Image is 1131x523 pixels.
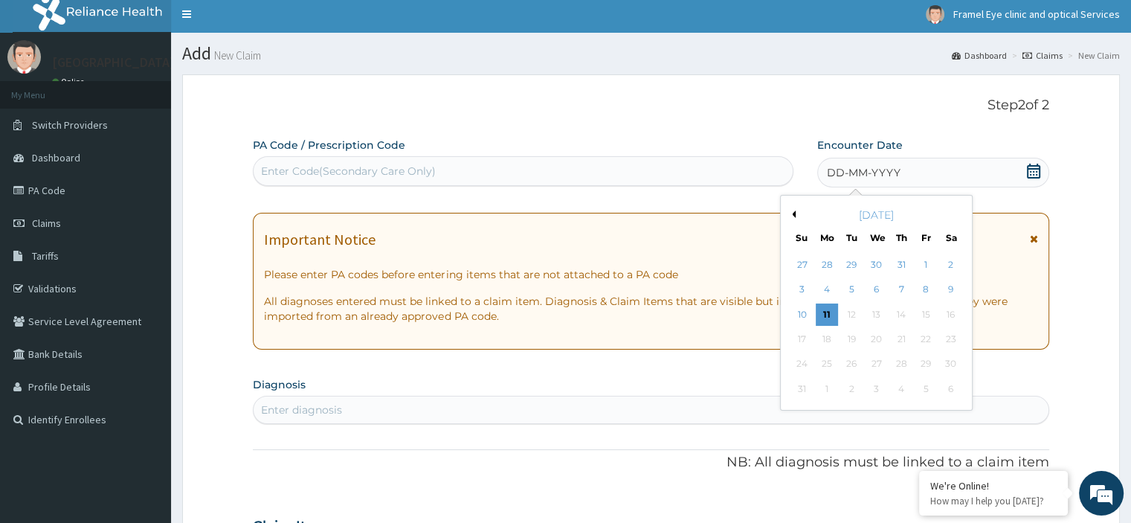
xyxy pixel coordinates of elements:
small: New Claim [211,50,261,61]
a: Claims [1022,49,1063,62]
label: Diagnosis [253,377,306,392]
label: PA Code / Prescription Code [253,138,405,153]
div: Enter Code(Secondary Care Only) [261,164,436,179]
div: Choose Friday, August 8th, 2025 [915,279,937,301]
label: Encounter Date [817,138,903,153]
div: Minimize live chat window [244,7,280,43]
div: Not available Tuesday, August 12th, 2025 [840,304,863,326]
div: Choose Monday, August 11th, 2025 [816,304,838,326]
span: Claims [32,216,61,230]
h1: Important Notice [264,231,376,248]
div: Not available Wednesday, August 20th, 2025 [866,328,888,350]
div: Not available Tuesday, August 19th, 2025 [840,328,863,350]
div: Not available Thursday, August 14th, 2025 [890,304,912,326]
div: Tu [845,231,858,244]
div: Chat with us now [77,83,250,103]
div: Not available Sunday, August 31st, 2025 [791,378,813,400]
div: [DATE] [787,208,966,222]
div: Mo [820,231,833,244]
div: Not available Friday, August 29th, 2025 [915,353,937,376]
div: Fr [920,231,932,244]
div: Su [796,231,808,244]
div: We're Online! [930,479,1057,492]
div: Th [895,231,908,244]
div: Not available Monday, September 1st, 2025 [816,378,838,400]
span: DD-MM-YYYY [827,165,900,180]
img: User Image [926,5,944,24]
button: Previous Month [788,211,796,218]
div: Choose Wednesday, July 30th, 2025 [866,254,888,276]
div: We [870,231,883,244]
div: Not available Friday, August 22nd, 2025 [915,328,937,350]
p: Please enter PA codes before entering items that are not attached to a PA code [264,267,1037,282]
div: Not available Saturday, August 16th, 2025 [940,304,962,326]
div: Choose Saturday, August 2nd, 2025 [940,254,962,276]
p: [GEOGRAPHIC_DATA] [52,56,175,69]
p: All diagnoses entered must be linked to a claim item. Diagnosis & Claim Items that are visible bu... [264,294,1037,324]
div: Not available Monday, August 25th, 2025 [816,353,838,376]
p: Step 2 of 2 [253,97,1048,114]
a: Dashboard [952,49,1007,62]
div: Not available Wednesday, August 27th, 2025 [866,353,888,376]
div: Choose Monday, August 4th, 2025 [816,279,838,301]
span: We're online! [86,163,205,313]
div: Choose Sunday, August 3rd, 2025 [791,279,813,301]
div: Choose Sunday, July 27th, 2025 [791,254,813,276]
div: Not available Tuesday, September 2nd, 2025 [840,378,863,400]
div: Not available Sunday, August 24th, 2025 [791,353,813,376]
div: Choose Thursday, July 31st, 2025 [890,254,912,276]
div: Not available Tuesday, August 26th, 2025 [840,353,863,376]
div: Choose Sunday, August 10th, 2025 [791,304,813,326]
div: Not available Saturday, September 6th, 2025 [940,378,962,400]
div: Sa [945,231,958,244]
div: Not available Thursday, September 4th, 2025 [890,378,912,400]
div: Choose Wednesday, August 6th, 2025 [866,279,888,301]
textarea: Type your message and hit 'Enter' [7,358,283,410]
div: Choose Monday, July 28th, 2025 [816,254,838,276]
div: Not available Friday, August 15th, 2025 [915,304,937,326]
img: d_794563401_company_1708531726252_794563401 [28,74,60,112]
div: Not available Saturday, August 30th, 2025 [940,353,962,376]
a: Online [52,77,88,87]
div: Not available Monday, August 18th, 2025 [816,328,838,350]
div: Enter diagnosis [261,402,342,417]
span: Switch Providers [32,118,108,132]
div: Choose Thursday, August 7th, 2025 [890,279,912,301]
div: Not available Friday, September 5th, 2025 [915,378,937,400]
span: Framel Eye clinic and optical Services [953,7,1120,21]
div: Not available Saturday, August 23rd, 2025 [940,328,962,350]
h1: Add [182,44,1120,63]
p: How may I help you today? [930,495,1057,507]
div: month 2025-08 [790,253,963,402]
div: Not available Thursday, August 28th, 2025 [890,353,912,376]
p: NB: All diagnosis must be linked to a claim item [253,453,1048,472]
div: Choose Tuesday, August 5th, 2025 [840,279,863,301]
span: Dashboard [32,151,80,164]
div: Not available Thursday, August 21st, 2025 [890,328,912,350]
div: Choose Tuesday, July 29th, 2025 [840,254,863,276]
li: New Claim [1064,49,1120,62]
div: Not available Sunday, August 17th, 2025 [791,328,813,350]
img: User Image [7,40,41,74]
div: Not available Wednesday, September 3rd, 2025 [866,378,888,400]
div: Choose Friday, August 1st, 2025 [915,254,937,276]
div: Not available Wednesday, August 13th, 2025 [866,304,888,326]
span: Tariffs [32,249,59,263]
div: Choose Saturday, August 9th, 2025 [940,279,962,301]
